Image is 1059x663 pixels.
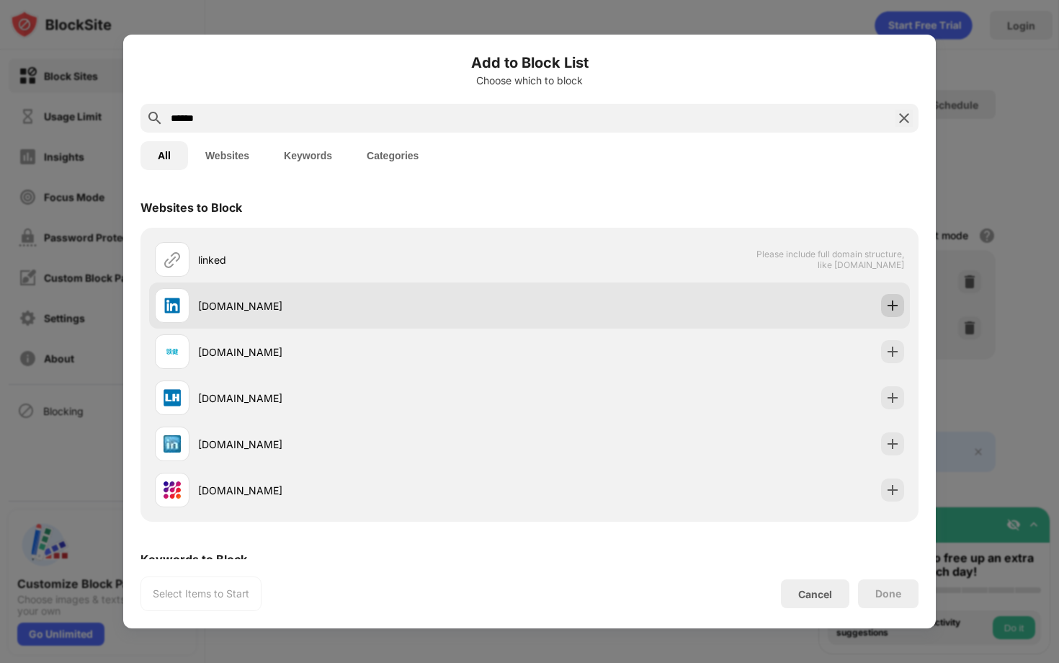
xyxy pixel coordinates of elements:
[140,200,242,215] div: Websites to Block
[198,298,529,313] div: [DOMAIN_NAME]
[267,141,349,170] button: Keywords
[146,110,164,127] img: search.svg
[140,552,247,566] div: Keywords to Block
[188,141,267,170] button: Websites
[198,344,529,360] div: [DOMAIN_NAME]
[349,141,436,170] button: Categories
[164,343,181,360] img: favicons
[756,249,904,270] span: Please include full domain structure, like [DOMAIN_NAME]
[164,435,181,453] img: favicons
[164,481,181,499] img: favicons
[140,52,919,74] h6: Add to Block List
[198,437,529,452] div: [DOMAIN_NAME]
[798,588,832,600] div: Cancel
[164,251,181,268] img: url.svg
[153,587,249,601] div: Select Items to Start
[198,391,529,406] div: [DOMAIN_NAME]
[875,588,901,600] div: Done
[140,75,919,86] div: Choose which to block
[164,389,181,406] img: favicons
[198,483,529,498] div: [DOMAIN_NAME]
[895,110,913,127] img: search-close
[198,252,529,267] div: linked
[164,297,181,314] img: favicons
[140,141,188,170] button: All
